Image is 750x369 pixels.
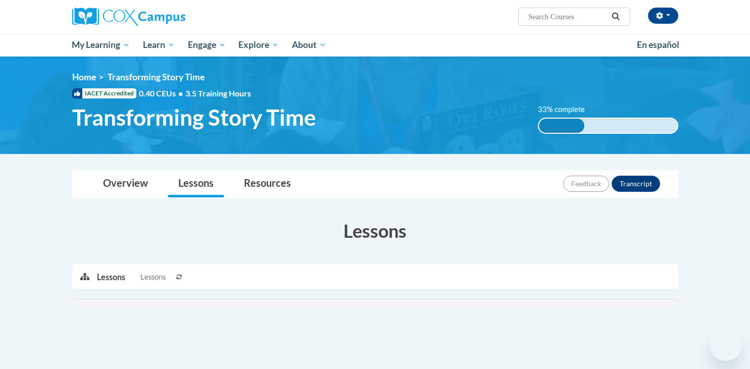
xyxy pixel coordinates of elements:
span: Learn [143,39,175,51]
button: Account Settings [648,8,678,24]
span: 0.40 CEUs [139,88,185,99]
a: About [285,33,333,57]
div: Main menu [57,33,693,57]
button: Feedback [563,176,609,192]
span: Engage [188,39,226,51]
a: Learn [136,33,181,57]
h3: Lessons [72,218,678,243]
a: Explore [232,33,285,57]
a: Lessons [168,171,224,197]
label: 33% complete [538,104,596,115]
span: Lessons [140,272,166,283]
input: Search Courses [527,11,608,23]
span: Explore [238,39,279,51]
span: • [178,88,183,98]
a: Engage [181,33,232,57]
span: Transforming Story Time [108,72,205,82]
img: Cox Campus [72,8,185,26]
span: Transforming Story Time [72,104,316,131]
a: Cox Campus [72,8,264,26]
a: Resources [234,171,301,197]
span: En español [637,39,679,50]
iframe: Button to launch messaging window [710,329,742,361]
p: Lessons [97,272,125,283]
a: My Learning [66,33,137,57]
div: 33% complete [539,119,584,133]
button: Transcript [612,176,660,192]
span: IACET Accredited [72,88,136,98]
a: En español [630,34,686,56]
button: Search [608,11,623,23]
span: 3.5 Training Hours [185,88,251,98]
span: My Learning [72,39,130,51]
a: Home [72,72,96,82]
a: Overview [93,171,158,197]
span: About [292,39,326,51]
